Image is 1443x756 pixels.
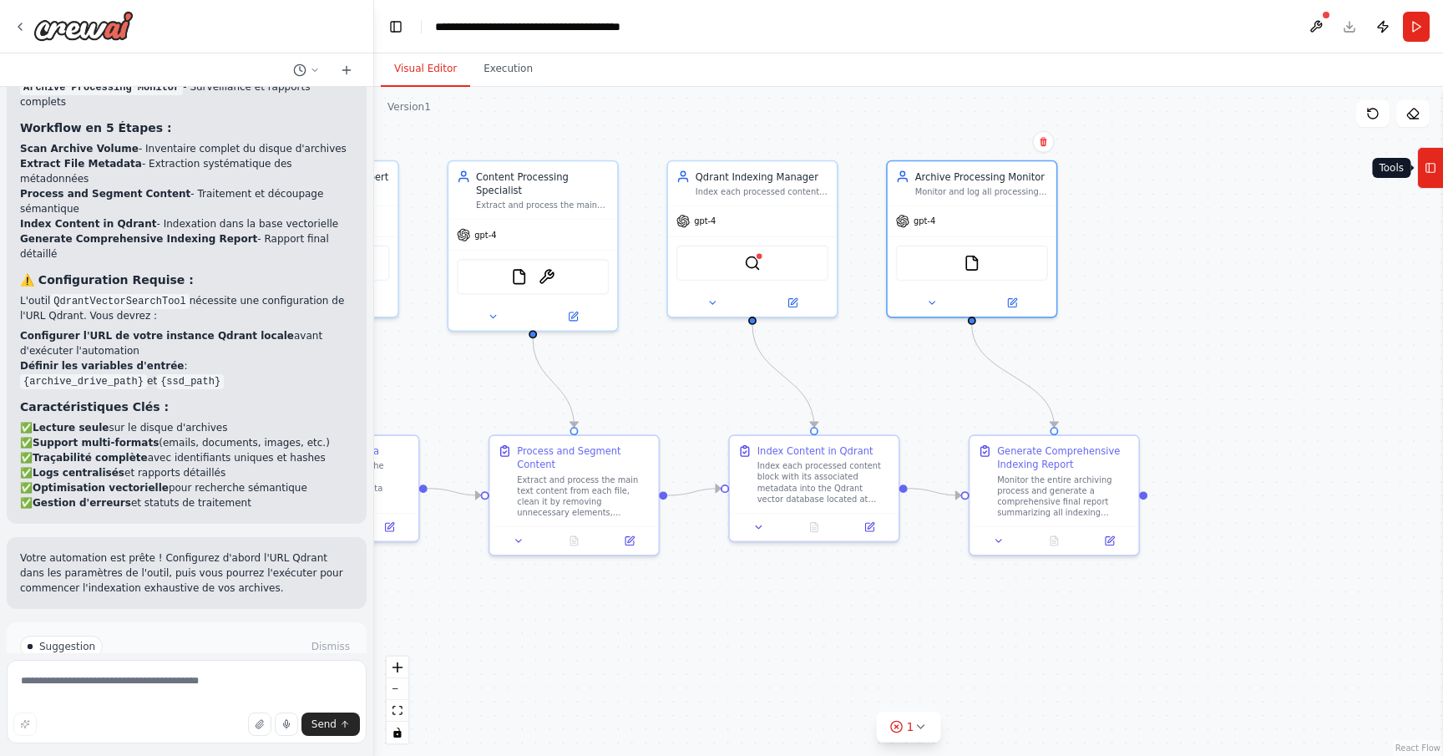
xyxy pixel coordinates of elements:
button: No output available [785,519,843,535]
button: No output available [545,533,604,550]
div: Extract File MetadataProcess each file from the inventory and extract comprehensive metadata incl... [248,434,419,542]
span: gpt-4 [474,230,496,241]
p: L'outil nécessite une configuration de l'URL Qdrant. Vous devrez : [20,293,353,323]
g: Edge from d3df0886-496c-4ce4-93ab-20a1f3548c8a to 5b6d04a2-e414-4864-a733-a43de78bc97e [428,482,481,503]
strong: Generate Comprehensive Indexing Report [20,233,257,245]
strong: ⚠️ Configuration Requise : [20,273,194,287]
button: zoom in [387,657,408,678]
div: Version 1 [387,100,431,114]
li: - Traitement et découpage sémantique [20,186,353,216]
p: ✅ sur le disque d'archives ✅ (emails, documents, images, etc.) ✅ avec identifiants uniques et has... [20,420,353,510]
button: Dismiss [308,638,353,655]
p: Votre automation est prête ! Configurez d'abord l'URL Qdrant dans les paramètres de l'outil, puis... [20,551,353,596]
div: Generate Comprehensive Indexing Report [997,444,1130,472]
g: Edge from 5b6d04a2-e414-4864-a733-a43de78bc97e to c4206ca6-e9a3-4e99-b8ec-eccb8fbb8bdc [667,482,721,503]
strong: Logs centralisés [33,467,124,479]
li: - Rapport final détaillé [20,231,353,261]
li: : et [20,358,353,388]
li: - Indexation dans la base vectorielle [20,216,353,231]
button: Execution [470,52,546,87]
a: React Flow attribution [1395,743,1440,753]
strong: Caractéristiques Clés : [20,400,169,414]
div: Extract File Metadata [277,444,379,458]
g: Edge from 1a1aa886-4d20-4f44-add5-161b4d8c2949 to c4206ca6-e9a3-4e99-b8ec-eccb8fbb8bdc [746,325,821,427]
img: Logo [33,11,134,41]
div: Generate Comprehensive Indexing ReportMonitor the entire archiving process and generate a compreh... [969,434,1140,556]
button: Open in side panel [315,295,392,312]
div: Monitor the entire archiving process and generate a comprehensive final report summarizing all in... [997,474,1130,519]
div: React Flow controls [387,657,408,743]
img: QdrantVectorSearchTool [744,255,761,271]
div: Metadata Extraction ExpertExtract comprehensive metadata from each discovered file including file... [228,160,399,318]
button: Visual Editor [381,52,470,87]
button: Start a new chat [333,60,360,80]
button: 1 [877,712,941,743]
li: avant d'exécuter l'automation [20,328,353,358]
button: Hide left sidebar [384,15,408,38]
button: Open in side panel [973,295,1051,312]
strong: Support multi-formats [33,437,159,449]
code: {ssd_path} [157,374,224,389]
li: - Inventaire complet du disque d'archives [20,141,353,156]
img: FileReadTool [964,255,980,271]
div: Content Processing SpecialistExtract and process the main text content from each document, clean ... [447,160,618,332]
button: fit view [387,700,408,722]
code: Archive Processing Monitor [20,80,183,95]
div: Index each processed content block with its metadata into the Qdrant vector database located on t... [696,186,828,197]
button: Delete node [1032,131,1054,153]
strong: Extract File Metadata [20,158,142,170]
div: Qdrant Indexing Manager [696,170,828,183]
code: QdrantVectorSearchTool [50,294,189,309]
g: Edge from aaf8898c-706a-4834-89c3-3bdf06bb80a1 to f1c1cc0b-2775-40c4-a31d-9936989fb4c6 [965,325,1061,427]
img: OCRTool [539,268,555,285]
strong: Gestion d'erreurs [33,497,131,509]
button: Open in side panel [754,295,832,312]
div: Extract and process the main text content from each document, clean the content by removing unnec... [476,200,609,211]
span: Send [311,718,337,731]
strong: Configurer l'URL de votre instance Qdrant locale [20,330,294,342]
nav: breadcrumb [435,18,684,35]
strong: Optimisation vectorielle [33,482,169,494]
li: - Extraction systématique des métadonnées [20,156,353,186]
strong: Traçabilité complète [33,452,148,464]
g: Edge from fc22ab66-4783-45e9-9a8f-169df1c1d110 to 5b6d04a2-e414-4864-a733-a43de78bc97e [526,338,581,427]
button: Upload files [248,713,271,736]
div: Index Content in Qdrant [757,444,873,458]
div: Index Content in QdrantIndex each processed content block with its associated metadata into the Q... [728,434,899,542]
div: Archive Processing Monitor [915,170,1048,183]
button: toggle interactivity [387,722,408,743]
strong: Scan Archive Volume [20,143,139,155]
span: gpt-4 [914,216,935,226]
strong: Workflow en 5 Étapes : [20,121,172,134]
strong: Process and Segment Content [20,188,190,200]
div: Monitor and log all processing steps, maintain centralized log files on the SSD ({ssd_path}), tra... [915,186,1048,197]
button: Open in side panel [846,519,893,535]
div: Process and Segment Content [517,444,650,472]
div: Process each file from the inventory and extract comprehensive metadata including filename, creat... [277,460,410,505]
div: Archive Processing MonitorMonitor and log all processing steps, maintain centralized log files on... [886,160,1057,318]
span: Suggestion [39,640,95,653]
button: Tools [1417,147,1443,189]
g: Edge from c4206ca6-e9a3-4e99-b8ec-eccb8fbb8bdc to f1c1cc0b-2775-40c4-a31d-9936989fb4c6 [908,482,961,503]
button: Click to speak your automation idea [275,713,298,736]
div: Index each processed content block with its associated metadata into the Qdrant vector database l... [757,460,890,505]
div: Extract and process the main text content from each file, clean it by removing unnecessary elemen... [517,474,650,519]
button: Open in side panel [606,533,653,550]
strong: Définir les variables d'entrée [20,360,184,372]
button: Open in side panel [366,519,413,535]
div: Extract comprehensive metadata from each discovered file including filename, dates, authors, send... [256,186,389,197]
span: 1 [907,718,914,735]
button: Switch to previous chat [286,60,327,80]
img: FileReadTool [511,268,528,285]
button: No output available [1025,533,1084,550]
button: Open in side panel [534,308,612,325]
div: Content Processing Specialist [476,170,609,197]
span: gpt-4 [694,216,716,226]
strong: Index Content in Qdrant [20,218,157,230]
button: Send [301,713,360,736]
div: Metadata Extraction Expert [256,170,389,183]
div: Process and Segment ContentExtract and process the main text content from each file, clean it by ... [489,434,660,556]
li: - Surveillance et rapports complets [20,79,353,109]
button: Open in side panel [1086,533,1132,550]
div: Qdrant Indexing ManagerIndex each processed content block with its metadata into the Qdrant vecto... [666,160,838,318]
